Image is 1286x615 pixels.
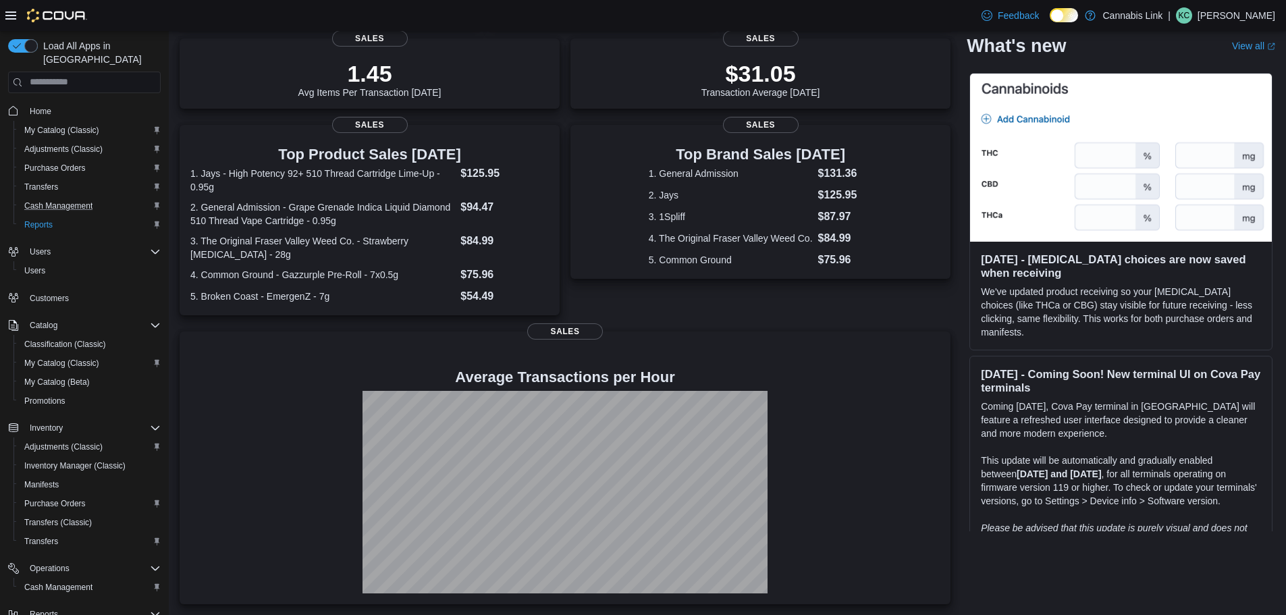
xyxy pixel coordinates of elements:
[19,217,58,233] a: Reports
[19,263,161,279] span: Users
[3,419,166,437] button: Inventory
[981,523,1248,547] em: Please be advised that this update is purely visual and does not impact payment functionality.
[24,317,161,333] span: Catalog
[190,200,455,228] dt: 2. General Admission - Grape Grenade Indica Liquid Diamond 510 Thread Vape Cartridge - 0.95g
[19,439,108,455] a: Adjustments (Classic)
[14,513,166,532] button: Transfers (Classic)
[19,141,108,157] a: Adjustments (Classic)
[298,60,441,87] p: 1.45
[19,179,161,195] span: Transfers
[24,182,58,192] span: Transfers
[1168,7,1171,24] p: |
[19,160,91,176] a: Purchase Orders
[19,160,161,176] span: Purchase Orders
[19,336,111,352] a: Classification (Classic)
[1267,43,1275,51] svg: External link
[24,163,86,173] span: Purchase Orders
[723,30,799,47] span: Sales
[460,288,549,304] dd: $54.49
[976,2,1044,29] a: Feedback
[19,179,63,195] a: Transfers
[24,377,90,387] span: My Catalog (Beta)
[19,393,161,409] span: Promotions
[19,374,95,390] a: My Catalog (Beta)
[30,563,70,574] span: Operations
[1017,469,1101,479] strong: [DATE] and [DATE]
[24,339,106,350] span: Classification (Classic)
[1050,22,1050,23] span: Dark Mode
[1198,7,1275,24] p: [PERSON_NAME]
[24,517,92,528] span: Transfers (Classic)
[14,392,166,410] button: Promotions
[298,60,441,98] div: Avg Items Per Transaction [DATE]
[190,290,455,303] dt: 5. Broken Coast - EmergenZ - 7g
[967,35,1066,57] h2: What's new
[701,60,820,87] p: $31.05
[14,261,166,280] button: Users
[27,9,87,22] img: Cova
[981,285,1261,339] p: We've updated product receiving so your [MEDICAL_DATA] choices (like THCa or CBG) stay visible fo...
[24,290,74,306] a: Customers
[14,475,166,494] button: Manifests
[24,536,58,547] span: Transfers
[14,215,166,234] button: Reports
[19,336,161,352] span: Classification (Classic)
[649,253,813,267] dt: 5. Common Ground
[24,442,103,452] span: Adjustments (Classic)
[24,317,63,333] button: Catalog
[24,144,103,155] span: Adjustments (Classic)
[1102,7,1162,24] p: Cannabis Link
[19,439,161,455] span: Adjustments (Classic)
[19,514,97,531] a: Transfers (Classic)
[19,263,51,279] a: Users
[1176,7,1192,24] div: Kayla Chow
[14,354,166,373] button: My Catalog (Classic)
[1232,41,1275,51] a: View allExternal link
[190,234,455,261] dt: 3. The Original Fraser Valley Weed Co. - Strawberry [MEDICAL_DATA] - 28g
[24,244,56,260] button: Users
[30,106,51,117] span: Home
[19,198,161,214] span: Cash Management
[3,559,166,578] button: Operations
[818,209,873,225] dd: $87.97
[14,437,166,456] button: Adjustments (Classic)
[19,533,63,550] a: Transfers
[649,167,813,180] dt: 1. General Admission
[649,232,813,245] dt: 4. The Original Fraser Valley Weed Co.
[1050,8,1078,22] input: Dark Mode
[190,369,940,385] h4: Average Transactions per Hour
[24,460,126,471] span: Inventory Manager (Classic)
[19,374,161,390] span: My Catalog (Beta)
[818,165,873,182] dd: $131.36
[19,579,161,595] span: Cash Management
[24,103,57,119] a: Home
[649,188,813,202] dt: 2. Jays
[30,423,63,433] span: Inventory
[14,373,166,392] button: My Catalog (Beta)
[24,125,99,136] span: My Catalog (Classic)
[981,252,1261,279] h3: [DATE] - [MEDICAL_DATA] choices are now saved when receiving
[24,420,68,436] button: Inventory
[1179,7,1190,24] span: KC
[24,244,161,260] span: Users
[460,267,549,283] dd: $75.96
[14,196,166,215] button: Cash Management
[19,496,161,512] span: Purchase Orders
[14,456,166,475] button: Inventory Manager (Classic)
[24,200,92,211] span: Cash Management
[332,117,408,133] span: Sales
[19,496,91,512] a: Purchase Orders
[332,30,408,47] span: Sales
[527,323,603,340] span: Sales
[24,396,65,406] span: Promotions
[24,103,161,119] span: Home
[19,122,161,138] span: My Catalog (Classic)
[19,198,98,214] a: Cash Management
[19,477,161,493] span: Manifests
[24,560,161,577] span: Operations
[190,167,455,194] dt: 1. Jays - High Potency 92+ 510 Thread Cartridge Lime-Up - 0.95g
[19,533,161,550] span: Transfers
[19,458,161,474] span: Inventory Manager (Classic)
[19,514,161,531] span: Transfers (Classic)
[818,187,873,203] dd: $125.95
